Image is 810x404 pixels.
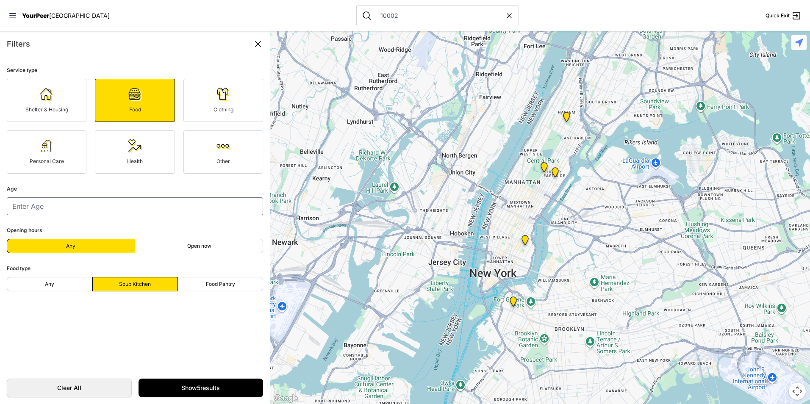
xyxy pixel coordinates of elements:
[7,185,17,192] span: Age
[66,243,75,249] span: Any
[7,79,86,122] a: Shelter & Housing
[119,281,151,288] span: Soup Kitchen
[95,79,175,122] a: Food
[789,383,806,400] button: Map camera controls
[7,227,42,233] span: Opening hours
[272,393,300,404] img: Google
[49,12,110,19] span: [GEOGRAPHIC_DATA]
[187,243,211,249] span: Open now
[216,158,230,164] span: Other
[95,130,175,174] a: Health
[129,106,141,113] span: Food
[45,281,54,288] span: Any
[206,281,235,288] span: Food Pantry
[183,130,263,174] a: Other
[30,158,64,164] span: Personal Care
[375,11,505,20] input: Search
[7,39,30,48] span: Filters
[183,79,263,122] a: Clothing
[22,12,49,19] span: YourPeer
[16,384,123,392] span: Clear All
[7,265,31,271] span: Food type
[272,393,300,404] a: Open this area in Google Maps (opens a new window)
[214,106,233,113] span: Clothing
[25,106,68,113] span: Shelter & Housing
[766,11,802,21] a: Quick Exit
[7,130,86,174] a: Personal Care
[7,379,132,397] a: Clear All
[139,379,264,397] a: Show5results
[7,197,263,215] input: Enter Age
[127,158,143,164] span: Health
[766,12,790,19] span: Quick Exit
[22,13,110,18] a: YourPeer[GEOGRAPHIC_DATA]
[7,67,37,73] span: Service type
